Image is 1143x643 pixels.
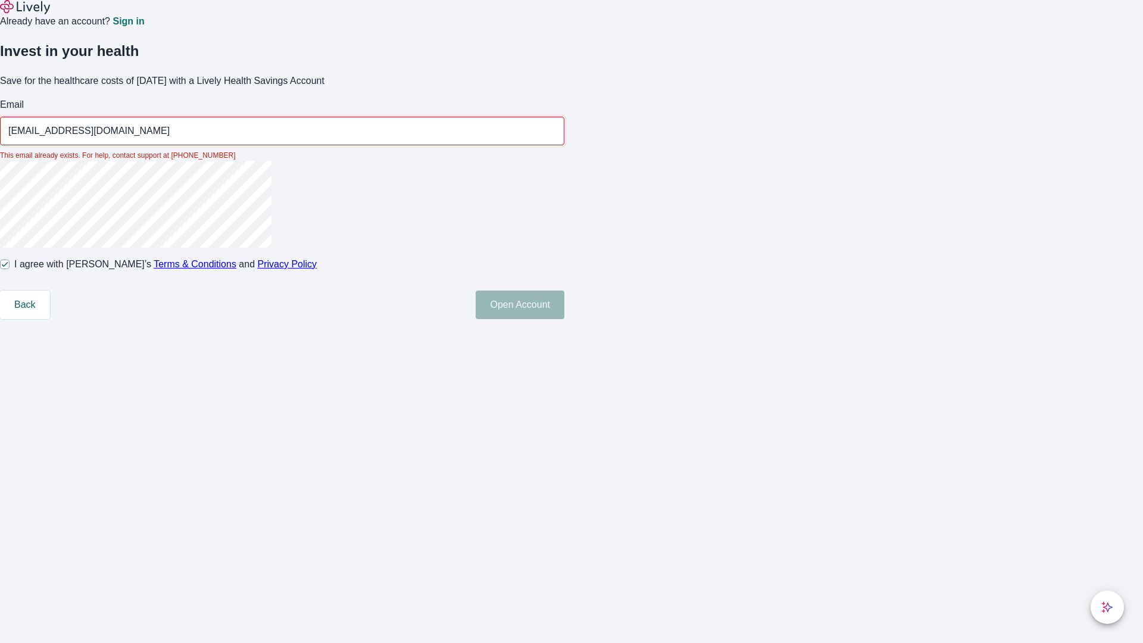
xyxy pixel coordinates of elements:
a: Terms & Conditions [154,259,236,269]
a: Privacy Policy [258,259,317,269]
button: chat [1091,591,1124,624]
span: I agree with [PERSON_NAME]’s and [14,257,317,271]
a: Sign in [113,17,144,26]
svg: Lively AI Assistant [1101,601,1113,613]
